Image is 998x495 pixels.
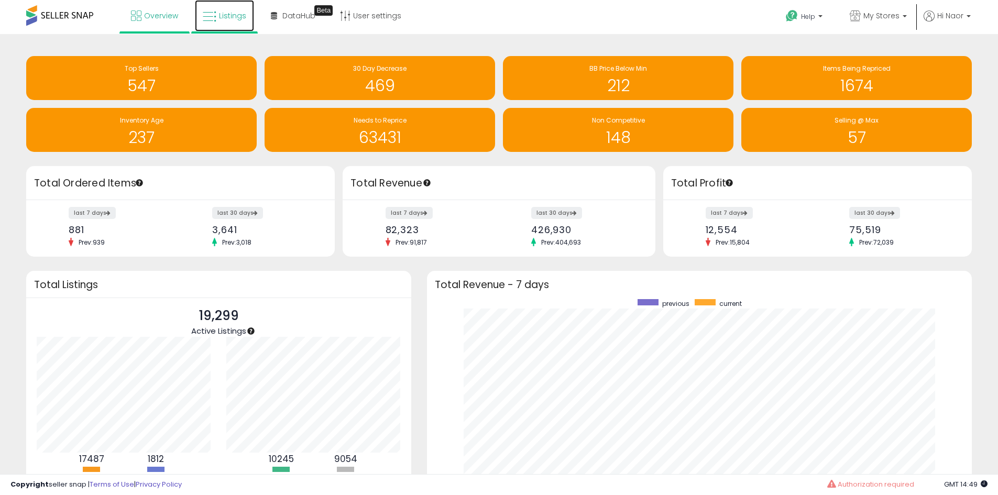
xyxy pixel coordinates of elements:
[270,77,490,94] h1: 469
[31,129,251,146] h1: 237
[26,56,257,100] a: Top Sellers 547
[747,77,967,94] h1: 1674
[144,10,178,21] span: Overview
[508,129,728,146] h1: 148
[849,207,900,219] label: last 30 days
[353,64,407,73] span: 30 Day Decrease
[34,176,327,191] h3: Total Ordered Items
[719,299,742,308] span: current
[334,453,357,465] b: 9054
[706,207,753,219] label: last 7 days
[10,479,49,489] strong: Copyright
[125,64,159,73] span: Top Sellers
[508,77,728,94] h1: 212
[937,10,963,21] span: Hi Naor
[536,238,586,247] span: Prev: 404,693
[785,9,798,23] i: Get Help
[10,480,182,490] div: seller snap | |
[386,207,433,219] label: last 7 days
[944,479,988,489] span: 2025-08-13 14:49 GMT
[191,325,246,336] span: Active Listings
[710,238,755,247] span: Prev: 15,804
[386,224,491,235] div: 82,323
[777,2,833,34] a: Help
[741,108,972,152] a: Selling @ Max 57
[435,281,964,289] h3: Total Revenue - 7 days
[79,453,104,465] b: 17487
[350,176,648,191] h3: Total Revenue
[823,64,891,73] span: Items Being Repriced
[217,238,257,247] span: Prev: 3,018
[73,238,110,247] span: Prev: 939
[422,178,432,188] div: Tooltip anchor
[282,10,315,21] span: DataHub
[725,178,734,188] div: Tooltip anchor
[90,479,134,489] a: Terms of Use
[849,224,953,235] div: 75,519
[863,10,900,21] span: My Stores
[69,224,173,235] div: 881
[531,224,637,235] div: 426,930
[31,77,251,94] h1: 547
[219,10,246,21] span: Listings
[212,207,263,219] label: last 30 days
[265,108,495,152] a: Needs to Reprice 63431
[269,453,294,465] b: 10245
[531,207,582,219] label: last 30 days
[148,453,164,465] b: 1812
[589,64,647,73] span: BB Price Below Min
[503,108,733,152] a: Non Competitive 148
[671,176,964,191] h3: Total Profit
[503,56,733,100] a: BB Price Below Min 212
[34,281,403,289] h3: Total Listings
[662,299,689,308] span: previous
[390,238,432,247] span: Prev: 91,817
[26,108,257,152] a: Inventory Age 237
[854,238,899,247] span: Prev: 72,039
[747,129,967,146] h1: 57
[314,5,333,16] div: Tooltip anchor
[706,224,810,235] div: 12,554
[265,56,495,100] a: 30 Day Decrease 469
[120,116,163,125] span: Inventory Age
[835,116,879,125] span: Selling @ Max
[191,306,246,326] p: 19,299
[924,10,971,34] a: Hi Naor
[135,178,144,188] div: Tooltip anchor
[354,116,407,125] span: Needs to Reprice
[212,224,316,235] div: 3,641
[69,207,116,219] label: last 7 days
[246,326,256,336] div: Tooltip anchor
[136,479,182,489] a: Privacy Policy
[801,12,815,21] span: Help
[270,129,490,146] h1: 63431
[741,56,972,100] a: Items Being Repriced 1674
[592,116,645,125] span: Non Competitive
